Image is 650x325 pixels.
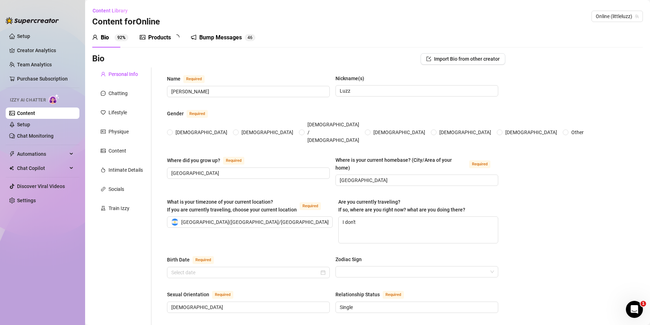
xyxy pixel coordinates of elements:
[174,34,179,40] span: loading
[171,169,324,177] input: Where did you grow up?
[17,110,35,116] a: Content
[17,198,36,203] a: Settings
[340,87,493,95] input: Nickname(s)
[92,34,98,40] span: user
[101,110,106,115] span: heart
[171,303,324,311] input: Sexual Orientation
[502,128,560,136] span: [DEMOGRAPHIC_DATA]
[183,75,205,83] span: Required
[101,187,106,192] span: link
[17,133,54,139] a: Chat Monitoring
[167,255,222,264] label: Birth Date
[335,156,466,172] div: Where is your current homebase? (City/Area of your home)
[181,217,362,227] span: [GEOGRAPHIC_DATA] ( [GEOGRAPHIC_DATA]/[GEOGRAPHIC_DATA]/Buenos_Aires )
[371,128,428,136] span: [DEMOGRAPHIC_DATA]
[469,160,490,168] span: Required
[167,109,216,118] label: Gender
[239,128,296,136] span: [DEMOGRAPHIC_DATA]
[421,53,505,65] button: Import Bio from other creator
[335,291,380,298] div: Relationship Status
[635,14,639,18] span: team
[335,255,362,263] div: Zodiac Sign
[101,33,109,42] div: Bio
[17,45,74,56] a: Creator Analytics
[92,53,105,65] h3: Bio
[338,199,465,213] span: Are you currently traveling? If so, where are you right now? what are you doing there?
[17,62,52,67] a: Team Analytics
[115,34,128,41] sup: 92%
[101,148,106,153] span: picture
[171,88,324,95] input: Name
[109,166,143,174] div: Intimate Details
[640,301,646,307] span: 1
[17,183,65,189] a: Discover Viral Videos
[167,156,252,165] label: Where did you grow up?
[17,162,67,174] span: Chat Copilot
[305,121,362,144] span: [DEMOGRAPHIC_DATA] / [DEMOGRAPHIC_DATA]
[626,301,643,318] iframe: Intercom live chat
[9,166,14,171] img: Chat Copilot
[426,56,431,61] span: import
[173,128,230,136] span: [DEMOGRAPHIC_DATA]
[109,70,138,78] div: Personal Info
[92,5,133,16] button: Content Library
[101,206,106,211] span: experiment
[109,204,129,212] div: Train Izzy
[101,72,106,77] span: user
[340,176,493,184] input: Where is your current homebase? (City/Area of your home)
[167,291,209,298] div: Sexual Orientation
[199,33,242,42] div: Bump Messages
[437,128,494,136] span: [DEMOGRAPHIC_DATA]
[17,122,30,127] a: Setup
[245,34,255,41] sup: 46
[191,34,196,40] span: notification
[17,33,30,39] a: Setup
[17,148,67,160] span: Automations
[167,110,184,117] div: Gender
[167,75,212,83] label: Name
[109,109,127,116] div: Lifestyle
[300,202,321,210] span: Required
[148,33,171,42] div: Products
[171,219,178,226] img: ar
[109,147,126,155] div: Content
[568,128,587,136] span: Other
[109,185,124,193] div: Socials
[10,97,46,104] span: Izzy AI Chatter
[167,290,241,299] label: Sexual Orientation
[335,156,498,172] label: Where is your current homebase? (City/Area of your home)
[167,256,190,264] div: Birth Date
[335,75,369,82] label: Nickname(s)
[596,11,639,22] span: Online (littleluzz)
[140,34,145,40] span: picture
[193,256,214,264] span: Required
[223,157,244,165] span: Required
[92,16,160,28] h3: Content for Online
[6,17,59,24] img: logo-BBDzfeDw.svg
[101,167,106,172] span: fire
[335,290,412,299] label: Relationship Status
[187,110,208,118] span: Required
[250,35,252,40] span: 6
[109,89,128,97] div: Chatting
[340,303,493,311] input: Relationship Status
[335,255,367,263] label: Zodiac Sign
[93,8,128,13] span: Content Library
[101,129,106,134] span: idcard
[167,75,180,83] div: Name
[101,91,106,96] span: message
[49,94,60,104] img: AI Chatter
[9,151,15,157] span: thunderbolt
[109,128,129,136] div: Physique
[335,75,364,82] div: Nickname(s)
[167,156,220,164] div: Where did you grow up?
[383,291,404,299] span: Required
[171,269,319,276] input: Birth Date
[212,291,233,299] span: Required
[167,199,297,213] span: What is your timezone of your current location? If you are currently traveling, choose your curre...
[339,217,498,243] textarea: I don't
[248,35,250,40] span: 4
[17,73,74,84] a: Purchase Subscription
[434,56,500,62] span: Import Bio from other creator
